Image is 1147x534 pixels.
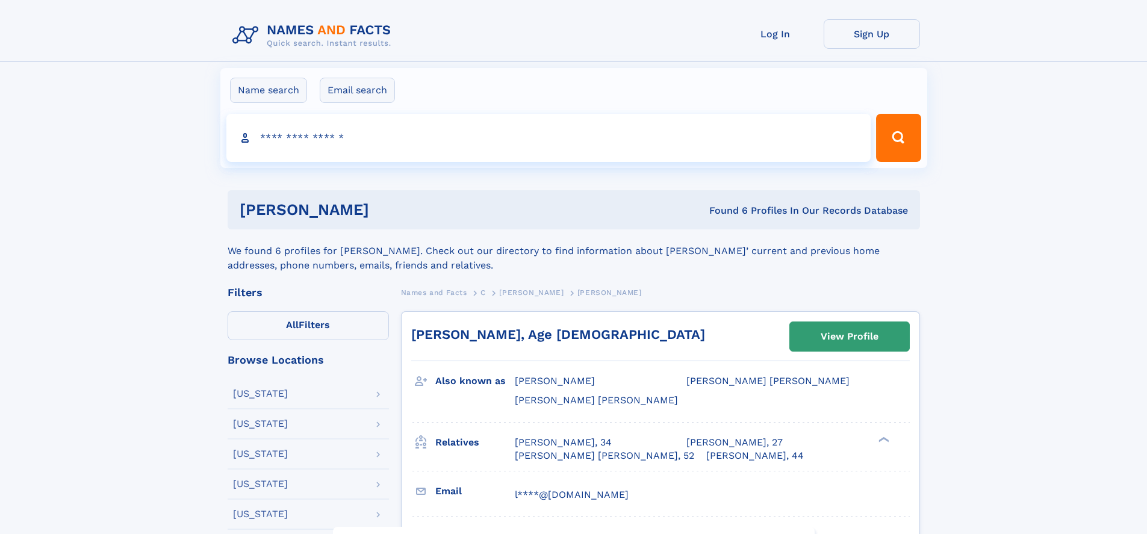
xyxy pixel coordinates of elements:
a: [PERSON_NAME] [PERSON_NAME], 52 [515,449,694,462]
h3: Email [435,481,515,501]
label: Email search [320,78,395,103]
button: Search Button [876,114,921,162]
div: Browse Locations [228,355,389,365]
span: [PERSON_NAME] [PERSON_NAME] [515,394,678,406]
div: ❯ [875,435,890,443]
span: [PERSON_NAME] [515,375,595,387]
input: search input [226,114,871,162]
a: Sign Up [824,19,920,49]
div: [US_STATE] [233,449,288,459]
div: [US_STATE] [233,389,288,399]
div: We found 6 profiles for [PERSON_NAME]. Check out our directory to find information about [PERSON_... [228,229,920,273]
label: Name search [230,78,307,103]
div: View Profile [821,323,878,350]
a: [PERSON_NAME], 34 [515,436,612,449]
h1: [PERSON_NAME] [240,202,539,217]
a: [PERSON_NAME] [499,285,564,300]
div: [US_STATE] [233,479,288,489]
a: C [480,285,486,300]
img: Logo Names and Facts [228,19,401,52]
a: [PERSON_NAME], Age [DEMOGRAPHIC_DATA] [411,327,705,342]
h3: Also known as [435,371,515,391]
a: Log In [727,19,824,49]
a: View Profile [790,322,909,351]
span: [PERSON_NAME] [PERSON_NAME] [686,375,850,387]
span: All [286,319,299,331]
span: [PERSON_NAME] [577,288,642,297]
a: [PERSON_NAME], 27 [686,436,783,449]
div: Found 6 Profiles In Our Records Database [539,204,908,217]
h3: Relatives [435,432,515,453]
a: [PERSON_NAME], 44 [706,449,804,462]
label: Filters [228,311,389,340]
span: [PERSON_NAME] [499,288,564,297]
span: C [480,288,486,297]
div: Filters [228,287,389,298]
div: [US_STATE] [233,509,288,519]
div: [US_STATE] [233,419,288,429]
a: Names and Facts [401,285,467,300]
